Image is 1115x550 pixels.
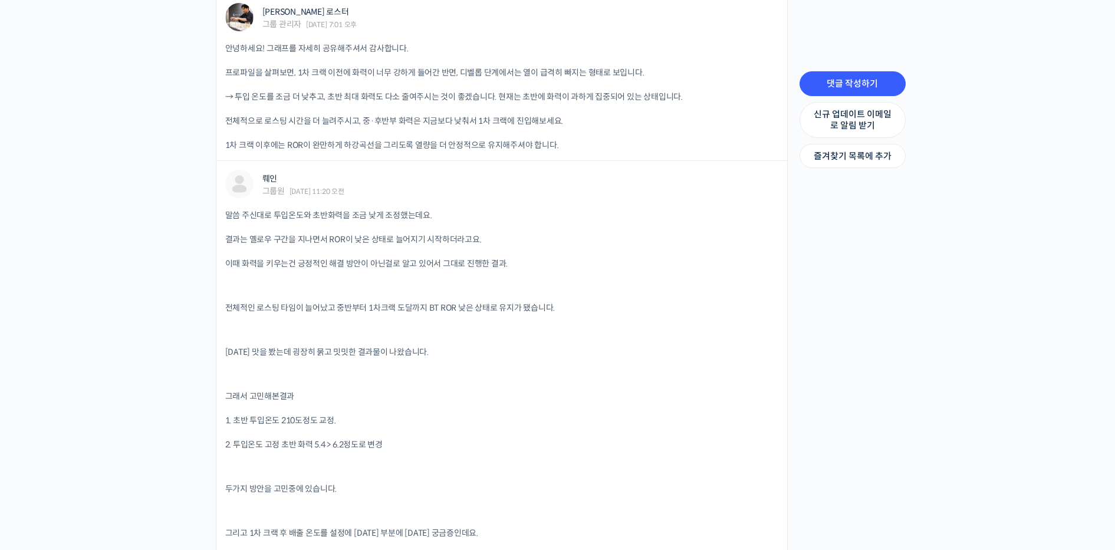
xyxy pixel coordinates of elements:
[225,170,254,198] a: "뤠인"님 프로필 보기
[225,302,778,314] p: 전체적인 로스팅 타임이 늘어났고 중반부터 1차크랙 도달까지 BT ROR 낮은 상태로 유지가 됐습니다.
[225,483,778,495] p: 두가지 방안을 고민중에 있습니다.
[262,20,302,28] div: 그룹 관리자
[800,144,906,169] a: 즐겨찾기 목록에 추가
[225,115,778,127] p: 전체적으로 로스팅 시간을 더 늘려주시고, 중·후반부 화력은 지금보다 낮춰서 1차 크랙에 진입해보세요.
[225,414,778,427] p: 1. 초반 투입온도 210도정도 교정.
[262,173,278,184] a: 뤠인
[225,390,778,403] p: 그래서 고민해본결과
[225,3,254,31] a: "윤원균 로스터"님 프로필 보기
[182,391,196,401] span: 설정
[225,42,778,55] p: 안녕하세요! 그래프를 자세히 공유해주셔서 감사합니다.
[800,71,906,96] a: 댓글 작성하기
[78,374,152,403] a: 대화
[306,21,357,28] span: [DATE] 7:01 오후
[800,102,906,138] a: 신규 업데이트 이메일로 알림 받기
[290,188,344,195] span: [DATE] 11:20 오전
[225,234,482,245] span: 결과는 옐로우 구간을 지나면서 ROR이 낮은 상태로 늘어지기 시작하더라고요.
[225,527,778,539] p: 그리고 1차 크랙 후 배출 온도를 설정에 [DATE] 부분에 [DATE] 궁금증인데요.
[108,392,122,401] span: 대화
[225,209,778,222] p: 말씀 주신대로 투입온도와 초반화력을 조금 낮게 조정했는데요.
[262,6,349,17] a: [PERSON_NAME] 로스터
[4,374,78,403] a: 홈
[152,374,226,403] a: 설정
[225,139,778,152] p: 1차 크랙 이후에는 ROR이 완만하게 하강곡선을 그리도록 열량을 더 안정적으로 유지해주셔야 합니다.
[225,67,778,79] p: 프로파일을 살펴보면, 1차 크랙 이전에 화력이 너무 강하게 들어간 반면, 디벨롭 단계에서는 열이 급격히 빠지는 형태로 보입니다.
[225,91,778,103] p: → 투입 온도를 조금 더 낮추고, 초반 최대 화력도 다소 줄여주시는 것이 좋겠습니다. 현재는 초반에 화력이 과하게 집중되어 있는 상태입니다.
[262,187,285,195] div: 그룹원
[225,258,778,270] p: 이때 화력을 키우는건 긍정적인 해결 방안이 아닌걸로 알고 있어서 그대로 진행한 결과.
[225,439,778,451] p: 2. 투입온도 고정 초반 화력 5.4 > 6.2정도로 변경
[37,391,44,401] span: 홈
[225,346,778,358] p: [DATE] 맛을 봤는데 굉장히 묽고 밋밋한 결과물이 나왔습니다.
